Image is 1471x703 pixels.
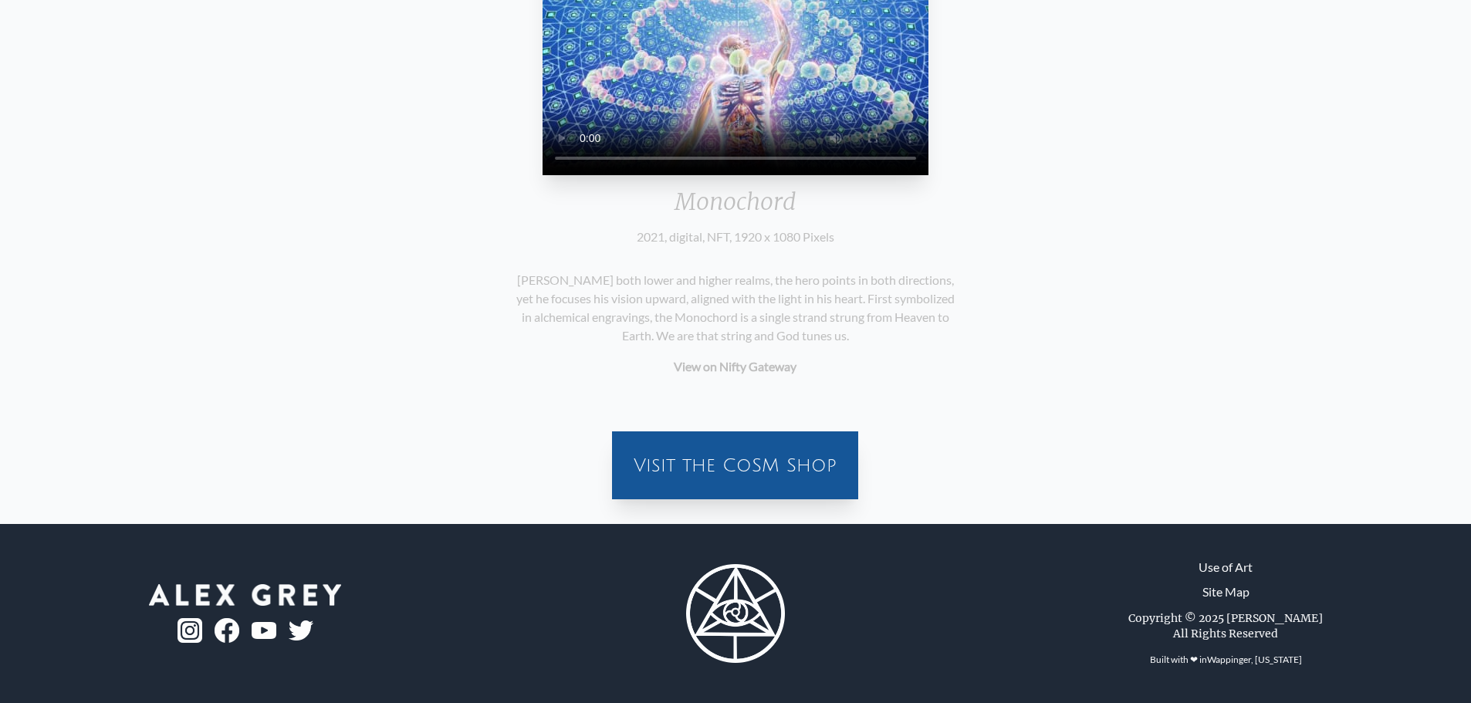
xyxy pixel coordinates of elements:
img: ig-logo.png [178,618,202,643]
div: Monochord [543,188,928,228]
p: [PERSON_NAME] both lower and higher realms, the hero points in both directions, yet he focuses hi... [516,265,955,351]
a: Visit the CoSM Shop [621,441,849,490]
div: Copyright © 2025 [PERSON_NAME] [1128,610,1323,626]
a: Use of Art [1199,558,1253,576]
img: twitter-logo.png [289,620,313,640]
a: Wappinger, [US_STATE] [1207,654,1302,665]
img: fb-logo.png [215,618,239,643]
div: 2021, digital, NFT, 1920 x 1080 Pixels [543,228,928,246]
div: All Rights Reserved [1173,626,1278,641]
a: Site Map [1202,583,1250,601]
div: Built with ❤ in [1144,647,1308,672]
a: View on Nifty Gateway [674,359,796,373]
img: youtube-logo.png [252,622,276,640]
